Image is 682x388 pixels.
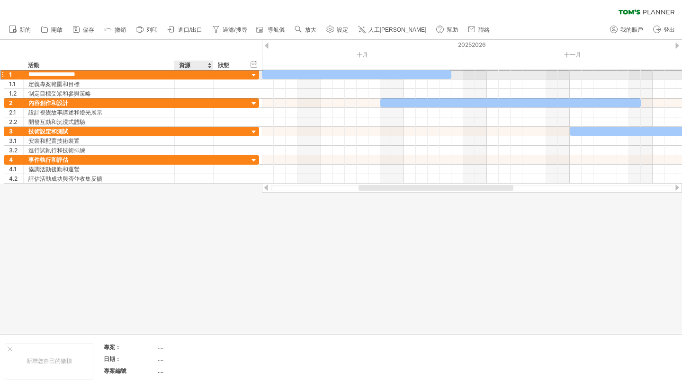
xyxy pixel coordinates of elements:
[28,155,170,164] div: 事件執行和評估
[324,24,351,36] a: 設定
[38,24,65,36] a: 開啟
[104,355,156,363] div: 日期：
[9,108,23,117] div: 2.1
[28,136,170,145] div: 安裝和配置技術裝置
[9,98,23,107] div: 2
[223,26,247,33] span: 過濾/搜尋
[255,24,287,36] a: 導航儀
[134,24,161,36] a: 列印
[115,26,126,33] span: 撤銷
[158,367,237,375] div: ....
[9,127,23,136] div: 3
[28,174,170,183] div: 評估活動成功與否並收集反饋
[466,24,493,36] a: 聯絡
[96,50,463,60] div: 2025年10月
[447,26,458,33] span: 幫助
[179,61,208,70] div: 資源
[28,79,170,88] div: 定義專案範圍和目標
[178,26,202,33] span: 進口/出口
[292,24,319,36] a: 放大
[9,117,23,126] div: 2.2
[268,26,285,33] span: 導航儀
[9,165,23,174] div: 4.1
[28,117,170,126] div: 開發互動和沉浸式體驗
[28,61,169,70] div: 活動
[9,70,23,79] div: 1
[368,26,427,33] span: 人工[PERSON_NAME]
[70,24,97,36] a: 儲存
[7,24,34,36] a: 新的
[651,24,678,36] a: 登出
[337,26,348,33] span: 設定
[478,26,490,33] span: 聯絡
[102,24,129,36] a: 撤銷
[210,24,250,36] a: 過濾/搜尋
[51,26,63,33] span: 開啟
[28,146,170,155] div: 進行試執行和技術排練
[146,26,158,33] span: 列印
[9,174,23,183] div: 4.2
[28,108,170,117] div: 設計視覺故事講述和燈光展示
[356,24,430,36] a: 人工[PERSON_NAME]
[104,367,156,375] div: 專案編號
[305,26,316,33] span: 放大
[28,165,170,174] div: 協調活動後勤和運營
[28,89,170,98] div: 制定目標受眾和參與策略
[620,26,643,33] span: 我的賬戶
[104,343,156,351] div: 專案：
[28,98,170,107] div: 內容創作和設計
[218,61,239,70] div: 狀態
[664,26,675,33] span: 登出
[5,343,93,379] div: 新增您自己的徽標
[9,155,23,164] div: 4
[158,355,237,363] div: ....
[9,79,23,88] div: 1.1
[9,146,23,155] div: 3.2
[608,24,646,36] a: 我的賬戶
[19,26,31,33] span: 新的
[9,136,23,145] div: 3.1
[158,343,237,351] div: ....
[28,127,170,136] div: 技術設定和測試
[9,89,23,98] div: 1.2
[434,24,461,36] a: 幫助
[83,26,94,33] span: 儲存
[165,24,205,36] a: 進口/出口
